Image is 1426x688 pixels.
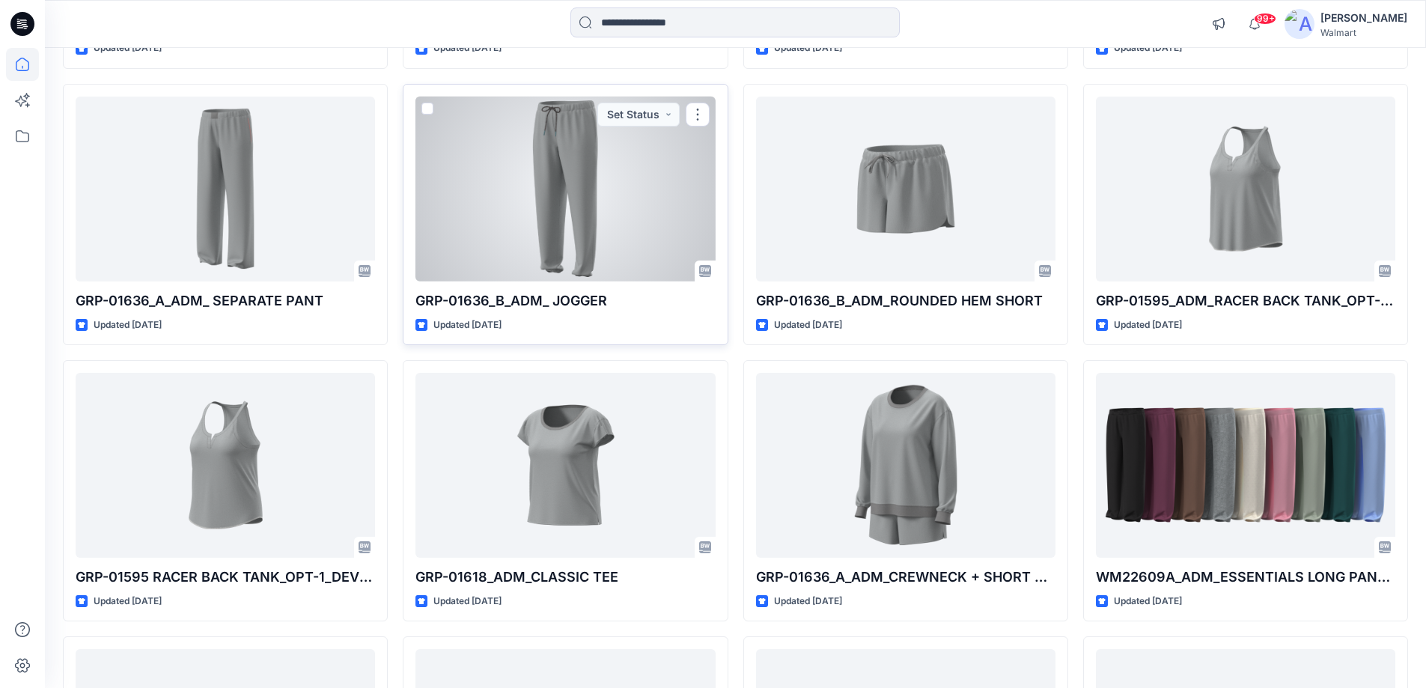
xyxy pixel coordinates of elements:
[756,373,1055,558] a: GRP-01636_A_ADM_CREWNECK + SHORT SET
[774,317,842,333] p: Updated [DATE]
[433,40,502,56] p: Updated [DATE]
[415,97,715,281] a: GRP-01636_B_ADM_ JOGGER
[1114,40,1182,56] p: Updated [DATE]
[415,567,715,588] p: GRP-01618_ADM_CLASSIC TEE
[1096,97,1395,281] a: GRP-01595_ADM_RACER BACK TANK_OPT-2 & OPT-3
[1096,567,1395,588] p: WM22609A_ADM_ESSENTIALS LONG PANT_COLORWAY
[76,97,375,281] a: GRP-01636_A_ADM_ SEPARATE PANT
[94,317,162,333] p: Updated [DATE]
[774,594,842,609] p: Updated [DATE]
[76,567,375,588] p: GRP-01595 RACER BACK TANK_OPT-1_DEVELOPMENT
[1114,317,1182,333] p: Updated [DATE]
[1096,290,1395,311] p: GRP-01595_ADM_RACER BACK TANK_OPT-2 & OPT-3
[1320,9,1407,27] div: [PERSON_NAME]
[94,40,162,56] p: Updated [DATE]
[415,373,715,558] a: GRP-01618_ADM_CLASSIC TEE
[1285,9,1314,39] img: avatar
[756,97,1055,281] a: GRP-01636_B_ADM_ROUNDED HEM SHORT
[1096,373,1395,558] a: WM22609A_ADM_ESSENTIALS LONG PANT_COLORWAY
[1320,27,1407,38] div: Walmart
[94,594,162,609] p: Updated [DATE]
[1114,594,1182,609] p: Updated [DATE]
[1254,13,1276,25] span: 99+
[756,290,1055,311] p: GRP-01636_B_ADM_ROUNDED HEM SHORT
[433,594,502,609] p: Updated [DATE]
[76,373,375,558] a: GRP-01595 RACER BACK TANK_OPT-1_DEVELOPMENT
[76,290,375,311] p: GRP-01636_A_ADM_ SEPARATE PANT
[756,567,1055,588] p: GRP-01636_A_ADM_CREWNECK + SHORT SET
[774,40,842,56] p: Updated [DATE]
[433,317,502,333] p: Updated [DATE]
[415,290,715,311] p: GRP-01636_B_ADM_ JOGGER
